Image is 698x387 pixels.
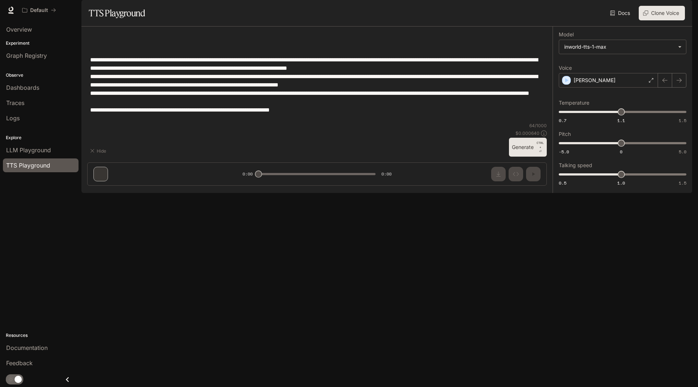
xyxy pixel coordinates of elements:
[564,43,674,51] div: inworld-tts-1-max
[559,149,569,155] span: -5.0
[559,180,566,186] span: 0.5
[537,141,544,149] p: CTRL +
[617,180,625,186] span: 1.0
[559,132,571,137] p: Pitch
[679,117,686,124] span: 1.5
[559,117,566,124] span: 0.7
[620,149,622,155] span: 0
[574,77,615,84] p: [PERSON_NAME]
[679,180,686,186] span: 1.5
[559,65,572,70] p: Voice
[639,6,685,20] button: Clone Voice
[89,6,145,20] h1: TTS Playground
[87,145,111,157] button: Hide
[559,163,592,168] p: Talking speed
[537,141,544,154] p: ⏎
[679,149,686,155] span: 5.0
[559,40,686,54] div: inworld-tts-1-max
[19,3,59,17] button: All workspaces
[559,32,574,37] p: Model
[30,7,48,13] p: Default
[559,100,589,105] p: Temperature
[609,6,633,20] a: Docs
[617,117,625,124] span: 1.1
[509,138,547,157] button: GenerateCTRL +⏎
